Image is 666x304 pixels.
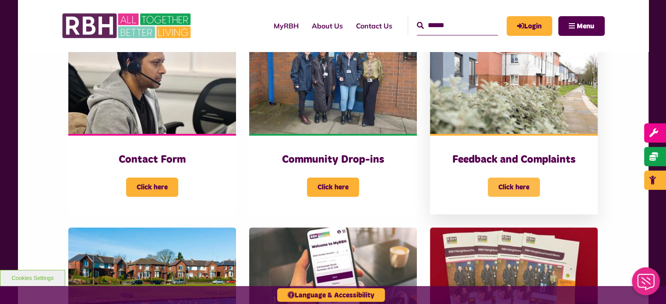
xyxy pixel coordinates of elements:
[307,178,359,197] span: Click here
[488,178,540,197] span: Click here
[305,14,349,38] a: About Us
[448,153,580,167] h3: Feedback and Complaints
[417,16,498,35] input: Search
[249,29,417,134] img: Heywood Drop In 2024
[62,9,193,43] img: RBH
[507,16,552,36] a: MyRBH
[86,153,218,167] h3: Contact Form
[430,29,598,134] img: SAZMEDIA RBH 22FEB24 97
[558,16,605,36] button: Navigation
[577,23,594,30] span: Menu
[277,288,385,302] button: Language & Accessibility
[68,29,236,214] a: Contact Form Click here
[430,29,598,214] a: Feedback and Complaints Click here
[349,14,399,38] a: Contact Us
[267,153,399,167] h3: Community Drop-ins
[68,29,236,134] img: Contact Centre February 2024 (4)
[249,29,417,214] a: Community Drop-ins Click here
[126,178,178,197] span: Click here
[627,265,666,304] iframe: Netcall Web Assistant for live chat
[267,14,305,38] a: MyRBH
